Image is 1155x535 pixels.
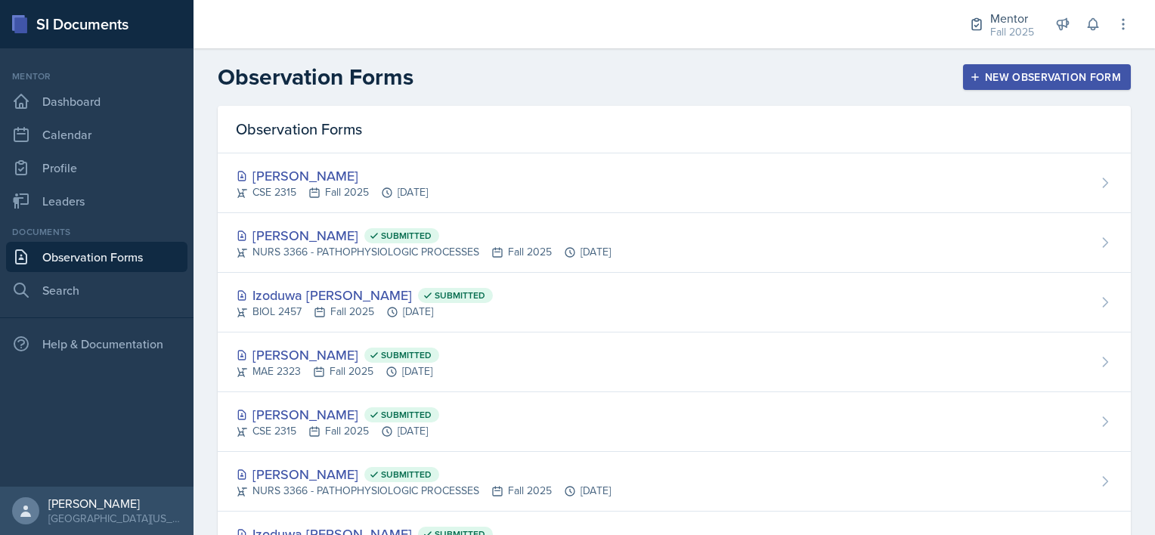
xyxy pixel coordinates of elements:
[381,349,432,361] span: Submitted
[381,409,432,421] span: Submitted
[381,230,432,242] span: Submitted
[236,363,439,379] div: MAE 2323 Fall 2025 [DATE]
[6,153,187,183] a: Profile
[236,285,493,305] div: Izoduwa [PERSON_NAME]
[218,332,1131,392] a: [PERSON_NAME] Submitted MAE 2323Fall 2025[DATE]
[381,469,432,481] span: Submitted
[218,213,1131,273] a: [PERSON_NAME] Submitted NURS 3366 - PATHOPHYSIOLOGIC PROCESSESFall 2025[DATE]
[218,153,1131,213] a: [PERSON_NAME] CSE 2315Fall 2025[DATE]
[435,289,485,302] span: Submitted
[48,496,181,511] div: [PERSON_NAME]
[6,329,187,359] div: Help & Documentation
[6,86,187,116] a: Dashboard
[6,242,187,272] a: Observation Forms
[6,70,187,83] div: Mentor
[236,165,428,186] div: [PERSON_NAME]
[218,452,1131,512] a: [PERSON_NAME] Submitted NURS 3366 - PATHOPHYSIOLOGIC PROCESSESFall 2025[DATE]
[236,244,611,260] div: NURS 3366 - PATHOPHYSIOLOGIC PROCESSES Fall 2025 [DATE]
[218,392,1131,452] a: [PERSON_NAME] Submitted CSE 2315Fall 2025[DATE]
[236,483,611,499] div: NURS 3366 - PATHOPHYSIOLOGIC PROCESSES Fall 2025 [DATE]
[236,184,428,200] div: CSE 2315 Fall 2025 [DATE]
[236,464,611,484] div: [PERSON_NAME]
[218,63,413,91] h2: Observation Forms
[48,511,181,526] div: [GEOGRAPHIC_DATA][US_STATE]
[6,186,187,216] a: Leaders
[6,119,187,150] a: Calendar
[236,423,439,439] div: CSE 2315 Fall 2025 [DATE]
[218,273,1131,332] a: Izoduwa [PERSON_NAME] Submitted BIOL 2457Fall 2025[DATE]
[6,225,187,239] div: Documents
[6,275,187,305] a: Search
[990,24,1034,40] div: Fall 2025
[236,225,611,246] div: [PERSON_NAME]
[973,71,1121,83] div: New Observation Form
[218,106,1131,153] div: Observation Forms
[990,9,1034,27] div: Mentor
[963,64,1131,90] button: New Observation Form
[236,404,439,425] div: [PERSON_NAME]
[236,304,493,320] div: BIOL 2457 Fall 2025 [DATE]
[236,345,439,365] div: [PERSON_NAME]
